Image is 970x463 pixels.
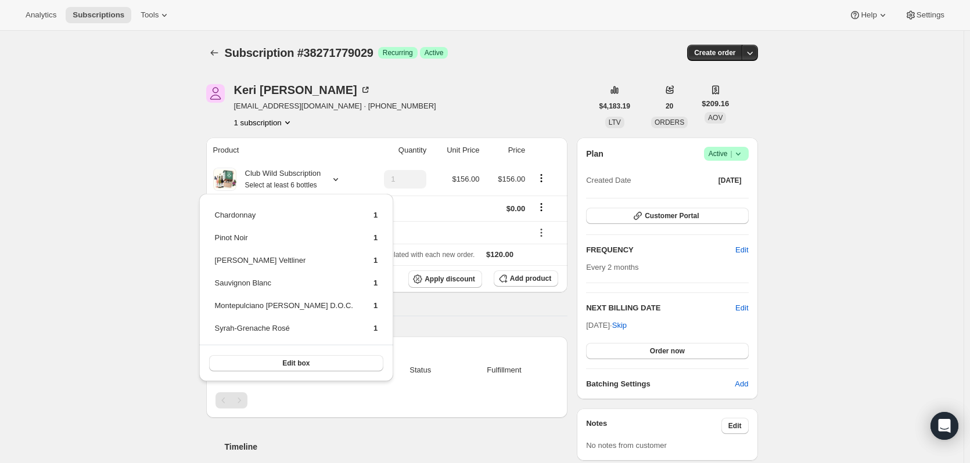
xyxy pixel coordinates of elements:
th: Unit Price [430,138,483,163]
button: Shipping actions [532,201,551,214]
h2: Timeline [225,441,568,453]
td: Sauvignon Blanc [214,277,354,298]
button: $4,183.19 [592,98,637,114]
span: Analytics [26,10,56,20]
span: Subscriptions [73,10,124,20]
th: Price [483,138,529,163]
span: $156.00 [498,175,525,183]
th: Product [206,138,364,163]
button: Apply discount [408,270,482,288]
span: Created Date [586,175,631,186]
button: Order now [586,343,748,359]
span: $4,183.19 [599,102,630,111]
h2: Plan [586,148,603,160]
h2: FREQUENCY [586,244,735,256]
h3: Notes [586,418,721,434]
button: Subscriptions [206,45,222,61]
span: Order now [650,346,685,356]
span: 1 [373,256,378,265]
button: Edit [728,241,755,259]
span: Create order [694,48,735,57]
button: Edit box [209,355,384,371]
button: Add product [494,270,558,287]
span: AOV [708,114,723,122]
h2: NEXT BILLING DATE [586,302,735,314]
span: $156.00 [452,175,480,183]
span: 1 [373,211,378,219]
span: Active [425,48,444,57]
button: Settings [898,7,951,23]
div: Club Wild Subscription [236,168,321,191]
span: Recurring [383,48,413,57]
span: Apply discount [425,274,475,284]
td: Chardonnay [214,209,354,230]
button: Edit [735,302,748,314]
div: Keri [PERSON_NAME] [234,84,371,96]
span: Tools [141,10,159,20]
span: ORDERS [655,118,684,126]
td: Montepulciano [PERSON_NAME] D.O.C. [214,299,354,321]
button: Create order [687,45,742,61]
span: $0.00 [506,204,526,213]
td: Pinot Noir [214,231,354,253]
span: Keri Lee Alton [206,84,225,103]
span: 1 [373,278,378,287]
button: [DATE] [712,172,749,189]
span: Add product [510,274,551,283]
button: Skip [605,316,634,335]
span: Customer Portal [645,211,699,220]
td: [PERSON_NAME] Veltliner [214,254,354,276]
span: $209.16 [702,98,729,110]
div: Open Intercom Messenger [931,412,958,440]
button: Subscriptions [66,7,131,23]
span: 1 [373,301,378,310]
span: Active [709,148,744,160]
button: 20 [659,98,680,114]
span: Subscription #38271779029 [225,46,373,59]
small: Select at least 6 bottles [245,181,317,189]
span: No notes from customer [586,441,667,450]
span: Fulfillment [457,364,551,376]
button: Product actions [234,117,293,128]
span: Add [735,378,748,390]
span: Help [861,10,876,20]
button: Edit [721,418,749,434]
span: Settings [917,10,944,20]
button: Customer Portal [586,208,748,224]
span: Edit [735,244,748,256]
span: LTV [609,118,621,126]
span: [EMAIL_ADDRESS][DOMAIN_NAME] · [PHONE_NUMBER] [234,100,436,112]
h6: Batching Settings [586,378,735,390]
nav: Pagination [215,392,559,408]
span: 1 [373,233,378,242]
span: [DATE] [718,176,742,185]
button: Product actions [532,172,551,185]
span: 1 [373,324,378,332]
th: Quantity [364,138,430,163]
img: product img [213,169,236,190]
span: | [730,149,732,158]
button: Add [728,375,755,393]
span: Skip [612,320,627,331]
span: Edit box [282,359,310,368]
span: Status [391,364,450,376]
button: Help [842,7,895,23]
span: [DATE] · [586,321,627,330]
button: Tools [134,7,177,23]
span: 20 [666,102,673,111]
span: Every 2 months [586,263,638,272]
span: $120.00 [486,250,513,259]
button: Analytics [19,7,63,23]
span: Edit [728,421,742,431]
td: Syrah-Grenache Rosé [214,322,354,343]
